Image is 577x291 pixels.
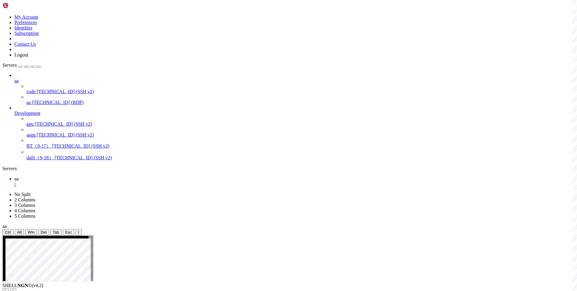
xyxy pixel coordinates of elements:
[26,94,575,105] li: aa [TECHNICAL_ID] (RDP)
[26,100,575,105] a: aa [TECHNICAL_ID] (RDP)
[28,230,35,234] span: Win
[2,63,17,68] span: Servers
[26,84,575,94] li: code [TECHNICAL_ID] (SSH v2)
[75,229,82,235] button: 
[26,127,575,138] li: aagg [TECHNICAL_ID] (SSH v2)
[14,192,31,197] a: No Split
[14,176,19,181] span: aa
[14,25,32,30] a: Identities
[17,230,22,234] span: Alt
[14,78,575,84] a: aa
[55,155,112,160] span: [TECHNICAL_ID] (SSH v2)
[14,182,575,187] a: 
[26,132,35,137] span: aagg
[38,229,49,235] button: Del
[26,143,575,149] a: BT（9-17） [TECHNICAL_ID] (SSH v2)
[14,52,28,57] a: Logout
[26,143,51,149] span: BT（9-17）
[25,229,37,235] button: Win
[26,121,575,127] a: gpu [TECHNICAL_ID] (SSH v2)
[2,283,43,288] span: SHELL ©
[14,20,37,25] a: Preferences
[41,230,47,234] span: Del
[26,121,34,127] span: gpu
[26,155,575,161] a: daili（9-18） [TECHNICAL_ID] (SSH v2)
[14,111,40,116] span: Development
[26,132,575,138] a: aagg [TECHNICAL_ID] (SSH v2)
[14,176,575,187] a: aa
[2,2,37,8] img: Shellngn
[37,132,94,137] span: [TECHNICAL_ID] (SSH v2)
[17,283,28,288] b: NGN
[26,138,575,149] li: BT（9-17） [TECHNICAL_ID] (SSH v2)
[14,73,575,105] li: aa
[32,283,44,288] span: 4.2.0
[52,143,109,149] span: [TECHNICAL_ID] (SSH v2)
[2,229,14,235] button: Ctrl
[37,89,94,94] span: [TECHNICAL_ID] (SSH v2)
[15,229,24,235] button: Alt
[14,14,38,20] a: My Account
[14,111,575,116] a: Development
[14,31,39,36] a: Subscription
[26,89,35,94] span: code
[14,208,35,213] a: 4 Columns
[2,166,575,171] div: Servers
[14,105,575,161] li: Development
[35,121,92,127] span: [TECHNICAL_ID] (SSH v2)
[26,155,53,160] span: daili（9-18）
[78,230,79,234] div: 
[26,116,575,127] li: gpu [TECHNICAL_ID] (SSH v2)
[63,229,74,235] button: Esc
[14,41,36,47] a: Contact Us
[5,230,11,234] span: Ctrl
[14,197,35,202] a: 2 Columns
[14,213,35,219] a: 5 Columns
[26,149,575,161] li: daili（9-18） [TECHNICAL_ID] (SSH v2)
[14,203,35,208] a: 3 Columns
[26,100,31,105] span: aa
[50,229,62,235] button: Tab
[65,230,72,234] span: Esc
[26,89,575,94] a: code [TECHNICAL_ID] (SSH v2)
[14,78,19,83] span: aa
[32,100,84,105] span: [TECHNICAL_ID] (RDP)
[2,63,41,68] a: Servers
[2,224,7,229] span: aa
[53,230,59,234] span: Tab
